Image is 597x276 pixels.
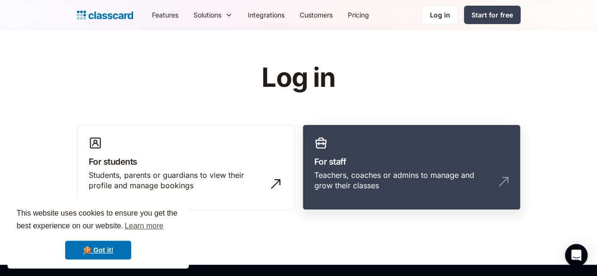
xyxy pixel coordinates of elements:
[464,6,521,24] a: Start for free
[186,4,240,25] div: Solutions
[565,244,588,267] div: Open Intercom Messenger
[471,10,513,20] div: Start for free
[17,208,180,233] span: This website uses cookies to ensure you get the best experience on our website.
[422,5,458,25] a: Log in
[89,170,264,191] div: Students, parents or guardians to view their profile and manage bookings
[292,4,340,25] a: Customers
[430,10,450,20] div: Log in
[314,170,490,191] div: Teachers, coaches or admins to manage and grow their classes
[77,8,133,22] a: home
[89,155,283,168] h3: For students
[144,4,186,25] a: Features
[149,63,448,92] h1: Log in
[123,219,165,233] a: learn more about cookies
[8,199,189,268] div: cookieconsent
[193,10,221,20] div: Solutions
[77,125,295,210] a: For studentsStudents, parents or guardians to view their profile and manage bookings
[240,4,292,25] a: Integrations
[65,241,131,259] a: dismiss cookie message
[340,4,377,25] a: Pricing
[303,125,521,210] a: For staffTeachers, coaches or admins to manage and grow their classes
[314,155,509,168] h3: For staff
